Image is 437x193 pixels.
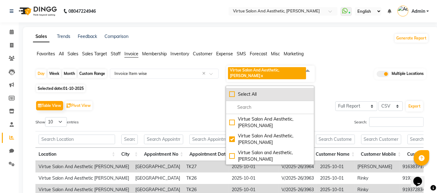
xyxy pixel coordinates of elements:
[229,149,311,163] div: Virtue Salon and Aesthetic, [PERSON_NAME]
[37,51,55,57] span: Favorites
[317,172,354,184] td: 2025-10-01
[186,148,236,161] th: Appointment Date: activate to sort column ascending
[369,117,424,127] input: Search:
[216,51,233,57] span: Expense
[229,104,311,111] input: multiselect-search
[36,69,46,78] div: Day
[132,172,183,184] td: [GEOGRAPHIC_DATA]
[189,135,233,144] input: Search Appointment Date
[237,51,246,57] span: SMS
[39,135,115,144] input: Search Location
[278,172,317,184] td: V/2025-26/3963
[395,34,428,43] button: Generate Report
[229,116,311,129] div: Virtue Salon And Aesthetic, [PERSON_NAME]
[202,70,207,77] span: Clear all
[397,6,408,16] img: Admin
[229,91,311,98] div: Select All
[229,161,278,172] td: 2025-10-01
[411,8,425,15] span: Admin
[406,101,423,112] button: Export
[57,34,70,39] a: Trends
[45,117,67,127] select: Showentries
[313,148,358,161] th: Customer Name: activate to sort column ascending
[183,172,229,184] td: TK26
[62,69,77,78] div: Month
[105,34,128,39] a: Comparison
[35,148,118,161] th: Location: activate to sort column ascending
[68,2,96,20] b: 08047224946
[36,85,85,92] span: Selected date:
[317,161,354,172] td: 2025-10-01
[142,51,167,57] span: Membership
[48,69,61,78] div: Week
[67,103,71,108] img: pivot.png
[78,34,97,39] a: Feedback
[67,51,78,57] span: Sales
[118,148,141,161] th: City: activate to sort column ascending
[361,135,401,144] input: Search Customer Mobile
[141,148,186,161] th: Appointment No: activate to sort column ascending
[124,51,138,57] span: Invoice
[230,68,279,78] span: Virtue Salon And Aesthetic, [PERSON_NAME]
[33,31,49,42] a: Sales
[59,51,64,57] span: All
[111,51,121,57] span: Staff
[392,71,424,77] span: Multiple Locations
[144,135,183,144] input: Search Appointment No
[260,73,263,78] a: x
[229,133,311,146] div: Virtue Salon And Aesthetic, [PERSON_NAME]
[35,117,79,127] label: Show entries
[271,51,280,57] span: Misc
[229,172,278,184] td: 2025-10-01
[121,135,138,144] input: Search City
[278,161,317,172] td: V/2025-26/3964
[132,161,183,172] td: [GEOGRAPHIC_DATA]
[35,172,132,184] td: Virtue Salon And Aesthetic [PERSON_NAME]
[36,101,63,110] button: Table View
[354,117,424,127] label: Search:
[65,101,92,110] button: Pivot View
[411,168,431,187] iframe: chat widget
[183,161,229,172] td: TK27
[35,161,132,172] td: Virtue Salon And Aesthetic [PERSON_NAME]
[170,51,189,57] span: Inventory
[63,86,84,91] span: 01-10-2025
[354,161,399,172] td: [PERSON_NAME]
[82,51,107,57] span: Sales Target
[284,51,304,57] span: Marketing
[193,51,212,57] span: Customer
[358,148,404,161] th: Customer Mobile: activate to sort column ascending
[250,51,267,57] span: Forecast
[316,135,355,144] input: Search Customer Name
[354,172,399,184] td: Rinky
[16,2,58,20] img: logo
[78,69,107,78] div: Custom Range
